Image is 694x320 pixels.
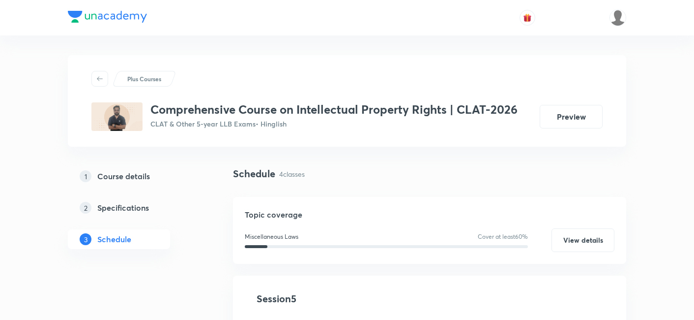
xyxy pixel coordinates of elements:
p: 3 [80,233,91,245]
h3: Comprehensive Course on Intellectual Property Rights | CLAT-2026 [150,102,518,117]
button: Preview [540,105,603,128]
p: CLAT & Other 5-year LLB Exams • Hinglish [150,119,518,129]
button: View details [551,228,614,252]
p: Cover at least 60 % [478,232,528,241]
p: Miscellaneous Laws [245,232,298,241]
img: Basudha [609,9,626,26]
a: Company Logo [68,11,147,25]
p: 2 [80,202,91,214]
h4: Schedule [233,166,275,181]
h5: Specifications [97,202,149,214]
p: 1 [80,170,91,182]
img: Company Logo [68,11,147,23]
button: avatar [520,10,535,26]
h5: Topic coverage [245,209,614,221]
a: 2Specifications [68,198,202,218]
img: 662CA252-DE92-4ACE-9CC0-22E09ABAD78B_plus.png [91,102,143,131]
h5: Schedule [97,233,131,245]
p: Plus Courses [127,74,161,83]
img: avatar [523,13,532,22]
h4: Session 5 [257,291,436,306]
p: 4 classes [279,169,305,179]
a: 1Course details [68,166,202,186]
h5: Course details [97,170,150,182]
